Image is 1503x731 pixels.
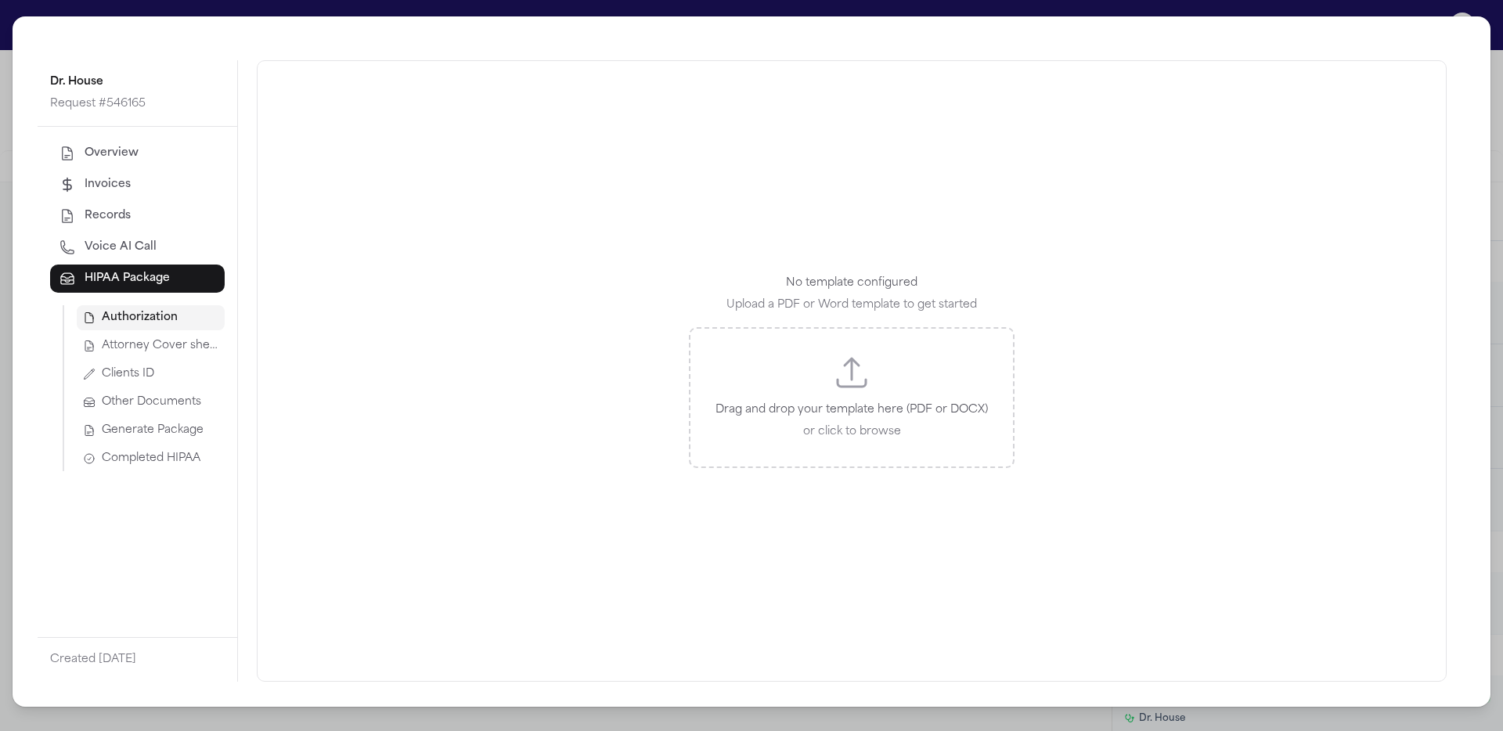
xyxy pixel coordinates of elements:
[77,305,225,330] button: Authorization
[102,451,200,466] span: Completed HIPAA
[85,271,170,286] span: HIPAA Package
[102,310,178,326] span: Authorization
[85,208,131,224] span: Records
[50,202,225,230] button: Records
[77,362,225,387] button: Clients ID
[77,418,225,443] button: Generate Package
[85,146,139,161] span: Overview
[77,390,225,415] button: Other Documents
[77,333,225,358] button: Attorney Cover sheet
[50,233,225,261] button: Voice AI Call
[102,394,201,410] span: Other Documents
[50,650,225,669] p: Created [DATE]
[726,274,977,293] p: No template configured
[50,73,225,92] p: Dr. House
[50,265,225,293] button: HIPAA Package
[50,139,225,167] button: Overview
[50,95,225,113] p: Request # 546165
[102,366,154,382] span: Clients ID
[102,338,218,354] span: Attorney Cover sheet
[715,423,988,441] p: or click to browse
[726,296,977,315] p: Upload a PDF or Word template to get started
[715,401,988,420] p: Drag and drop your template here (PDF or DOCX)
[85,177,131,193] span: Invoices
[50,171,225,199] button: Invoices
[689,327,1015,468] div: Upload template file
[85,239,157,255] span: Voice AI Call
[77,446,225,471] button: Completed HIPAA
[102,423,204,438] span: Generate Package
